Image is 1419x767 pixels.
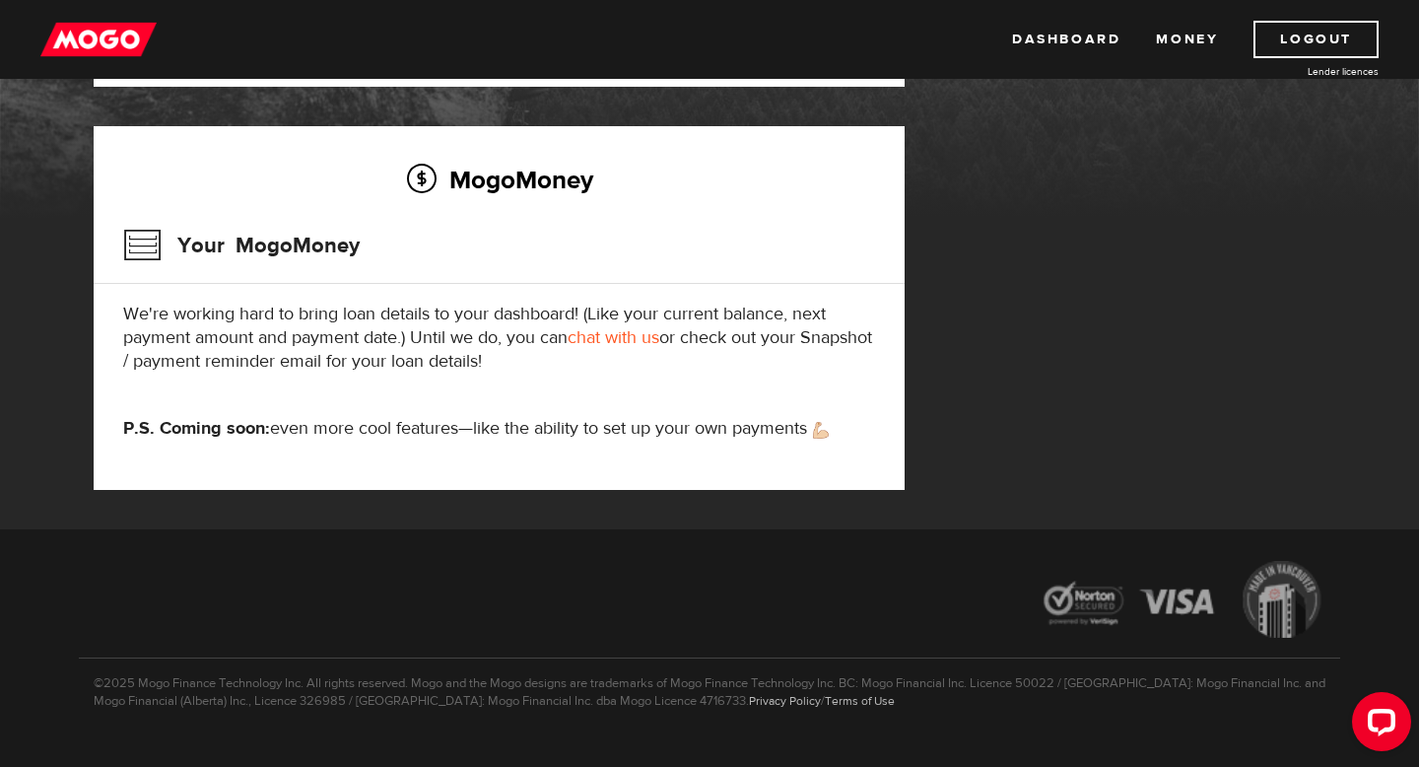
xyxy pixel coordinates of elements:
[1025,546,1340,658] img: legal-icons-92a2ffecb4d32d839781d1b4e4802d7b.png
[1336,684,1419,767] iframe: LiveChat chat widget
[123,417,270,440] strong: P.S. Coming soon:
[1253,21,1379,58] a: Logout
[123,159,875,200] h2: MogoMoney
[123,303,875,374] p: We're working hard to bring loan details to your dashboard! (Like your current balance, next paym...
[40,21,157,58] img: mogo_logo-11ee424be714fa7cbb0f0f49df9e16ec.png
[123,417,875,441] p: even more cool features—like the ability to set up your own payments
[813,422,829,439] img: strong arm emoji
[825,693,895,709] a: Terms of Use
[749,693,821,709] a: Privacy Policy
[1012,21,1120,58] a: Dashboard
[1231,64,1379,79] a: Lender licences
[1156,21,1218,58] a: Money
[79,658,1340,710] p: ©2025 Mogo Finance Technology Inc. All rights reserved. Mogo and the Mogo designs are trademarks ...
[568,326,659,349] a: chat with us
[123,220,360,271] h3: Your MogoMoney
